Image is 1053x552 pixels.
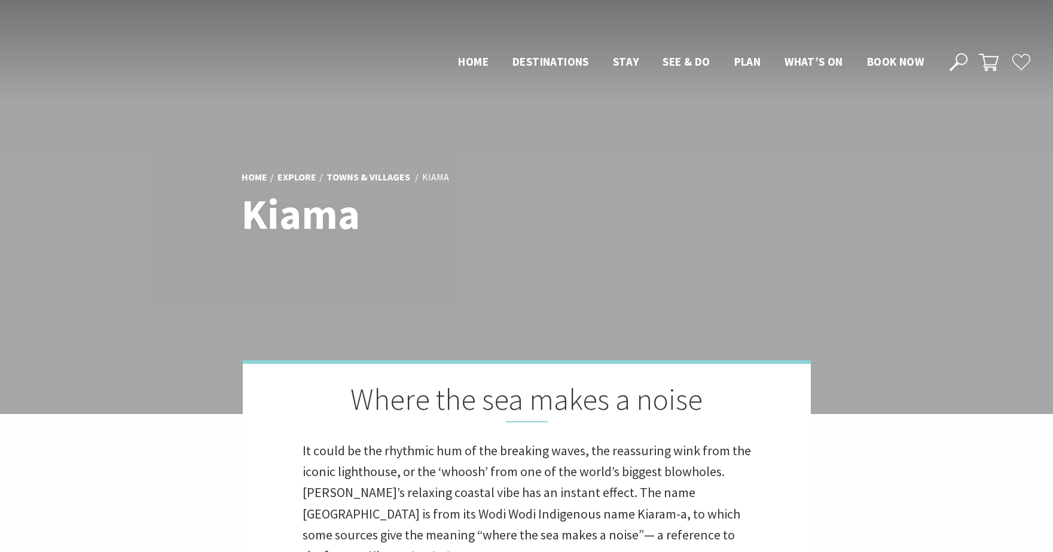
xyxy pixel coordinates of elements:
span: Destinations [512,54,589,69]
span: Book now [867,54,924,69]
span: What’s On [785,54,843,69]
h2: Where the sea makes a noise [303,382,751,422]
span: Home [458,54,489,69]
span: Plan [734,54,761,69]
a: Towns & Villages [326,170,410,183]
nav: Main Menu [446,53,936,72]
span: See & Do [663,54,710,69]
h1: Kiama [242,191,579,237]
a: Home [242,170,267,183]
li: Kiama [422,169,449,185]
a: Explore [277,170,316,183]
span: Stay [613,54,639,69]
